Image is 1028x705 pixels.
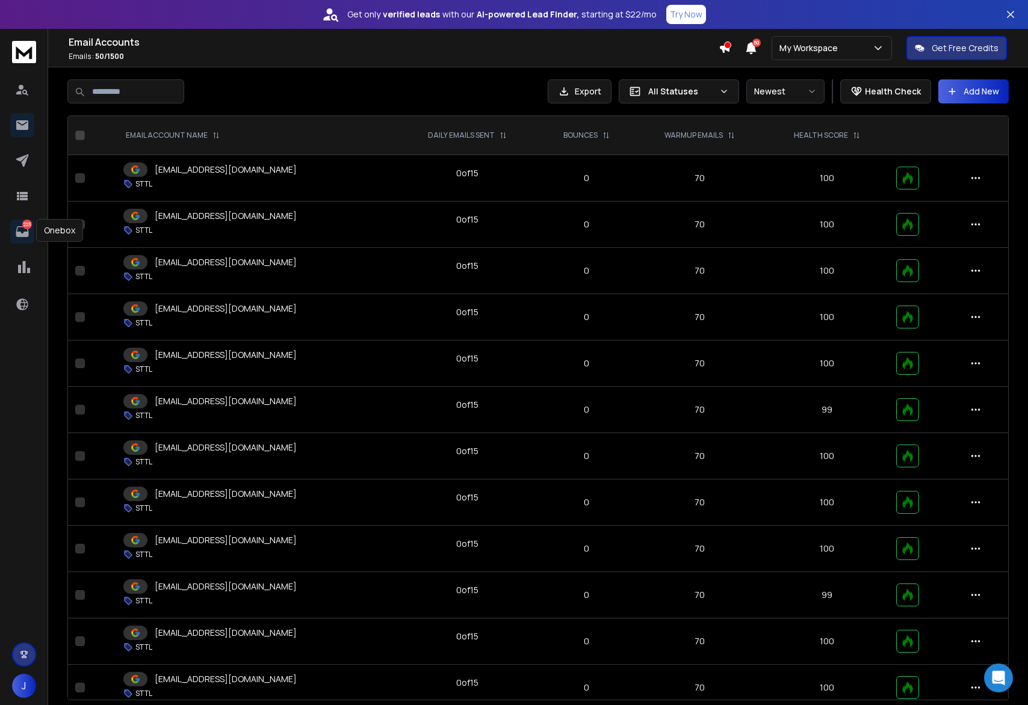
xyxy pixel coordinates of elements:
[135,642,152,652] p: STTL
[648,85,714,97] p: All Statuses
[634,155,765,202] td: 70
[155,164,297,176] p: [EMAIL_ADDRESS][DOMAIN_NAME]
[794,131,848,140] p: HEALTH SCORE
[765,294,890,340] td: 100
[546,218,627,230] p: 0
[666,5,706,24] button: Try Now
[155,488,297,500] p: [EMAIL_ADDRESS][DOMAIN_NAME]
[12,674,36,698] button: J
[135,179,152,189] p: STTL
[938,79,1009,103] button: Add New
[456,167,478,179] div: 0 of 15
[95,51,124,61] span: 50 / 1500
[456,260,478,272] div: 0 of 15
[765,202,890,248] td: 100
[155,349,297,361] p: [EMAIL_ADDRESS][DOMAIN_NAME]
[477,8,579,20] strong: AI-powered Lead Finder,
[456,214,478,226] div: 0 of 15
[135,318,152,328] p: STTL
[155,627,297,639] p: [EMAIL_ADDRESS][DOMAIN_NAME]
[69,52,719,61] p: Emails :
[765,526,890,572] td: 100
[634,572,765,618] td: 70
[779,42,843,54] p: My Workspace
[546,589,627,601] p: 0
[664,131,723,140] p: WARMUP EMAILS
[634,387,765,433] td: 70
[765,479,890,526] td: 100
[932,42,999,54] p: Get Free Credits
[765,387,890,433] td: 99
[456,538,478,550] div: 0 of 15
[456,445,478,457] div: 0 of 15
[752,38,761,47] span: 50
[765,340,890,387] td: 100
[155,673,297,685] p: [EMAIL_ADDRESS][DOMAIN_NAME]
[546,357,627,369] p: 0
[456,491,478,503] div: 0 of 15
[634,202,765,248] td: 70
[456,352,478,365] div: 0 of 15
[428,131,495,140] p: DAILY EMAILS SENT
[563,131,598,140] p: BOUNCES
[670,8,702,20] p: Try Now
[135,272,152,282] p: STTL
[155,580,297,593] p: [EMAIL_ADDRESS][DOMAIN_NAME]
[22,220,32,229] p: 223
[12,41,36,63] img: logo
[456,630,478,642] div: 0 of 15
[546,496,627,508] p: 0
[546,450,627,462] p: 0
[765,433,890,479] td: 100
[634,618,765,665] td: 70
[984,663,1013,692] div: Open Intercom Messenger
[865,85,921,97] p: Health Check
[155,534,297,546] p: [EMAIL_ADDRESS][DOMAIN_NAME]
[546,404,627,416] p: 0
[155,303,297,315] p: [EMAIL_ADDRESS][DOMAIN_NAME]
[155,442,297,454] p: [EMAIL_ADDRESS][DOMAIN_NAME]
[746,79,825,103] button: Newest
[126,131,220,140] div: EMAIL ACCOUNT NAME
[155,256,297,268] p: [EMAIL_ADDRESS][DOMAIN_NAME]
[634,479,765,526] td: 70
[634,294,765,340] td: 70
[634,340,765,387] td: 70
[546,682,627,694] p: 0
[347,8,657,20] p: Get only with our starting at $22/mo
[548,79,612,103] button: Export
[456,399,478,411] div: 0 of 15
[546,635,627,647] p: 0
[135,226,152,235] p: STTL
[765,248,890,294] td: 100
[456,584,478,596] div: 0 of 15
[546,265,627,277] p: 0
[383,8,440,20] strong: verified leads
[765,572,890,618] td: 99
[546,172,627,184] p: 0
[69,35,719,49] h1: Email Accounts
[155,395,297,407] p: [EMAIL_ADDRESS][DOMAIN_NAME]
[765,155,890,202] td: 100
[135,365,152,374] p: STTL
[546,543,627,555] p: 0
[135,689,152,698] p: STTL
[10,220,34,244] a: 223
[765,618,890,665] td: 100
[456,306,478,318] div: 0 of 15
[155,210,297,222] p: [EMAIL_ADDRESS][DOMAIN_NAME]
[840,79,931,103] button: Health Check
[456,677,478,689] div: 0 of 15
[135,596,152,606] p: STTL
[135,550,152,559] p: STTL
[906,36,1007,60] button: Get Free Credits
[135,503,152,513] p: STTL
[634,248,765,294] td: 70
[634,526,765,572] td: 70
[36,219,83,242] div: Onebox
[634,433,765,479] td: 70
[135,457,152,467] p: STTL
[135,411,152,420] p: STTL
